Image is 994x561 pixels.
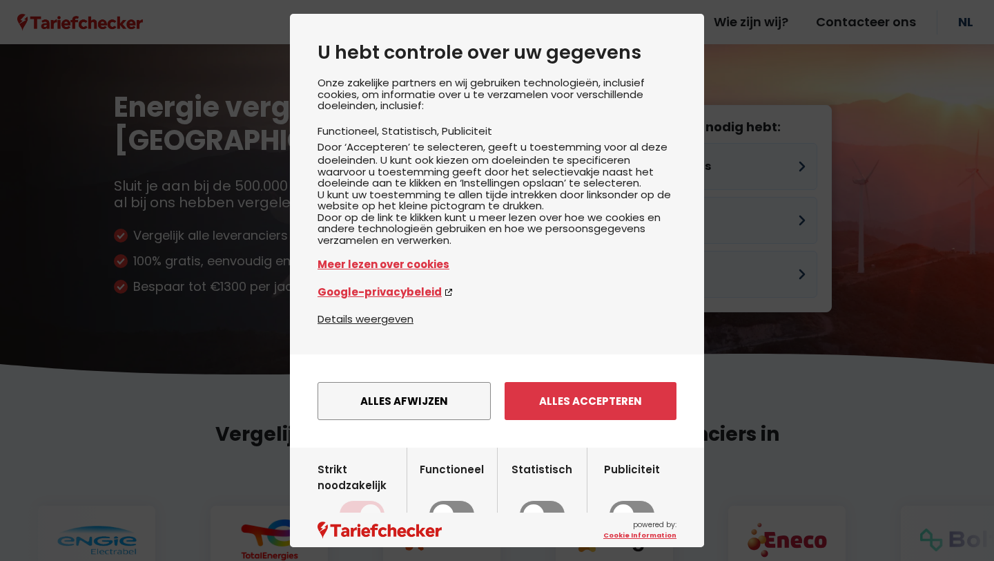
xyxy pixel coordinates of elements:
div: Onze zakelijke partners en wij gebruiken technologieën, inclusief cookies, om informatie over u t... [318,77,676,311]
button: Alles afwijzen [318,382,491,420]
label: Strikt noodzakelijk [318,462,407,529]
span: powered by: [603,520,676,540]
a: Google-privacybeleid [318,284,676,300]
button: Alles accepteren [505,382,676,420]
h2: U hebt controle over uw gegevens [318,41,676,64]
a: Cookie Information [603,531,676,540]
li: Publiciteit [442,124,492,138]
img: logo [318,522,442,539]
div: menu [290,354,704,448]
label: Functioneel [420,462,484,529]
li: Functioneel [318,124,382,138]
label: Publiciteit [604,462,660,529]
button: Details weergeven [318,311,413,327]
a: Meer lezen over cookies [318,256,676,272]
label: Statistisch [511,462,572,529]
li: Statistisch [382,124,442,138]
